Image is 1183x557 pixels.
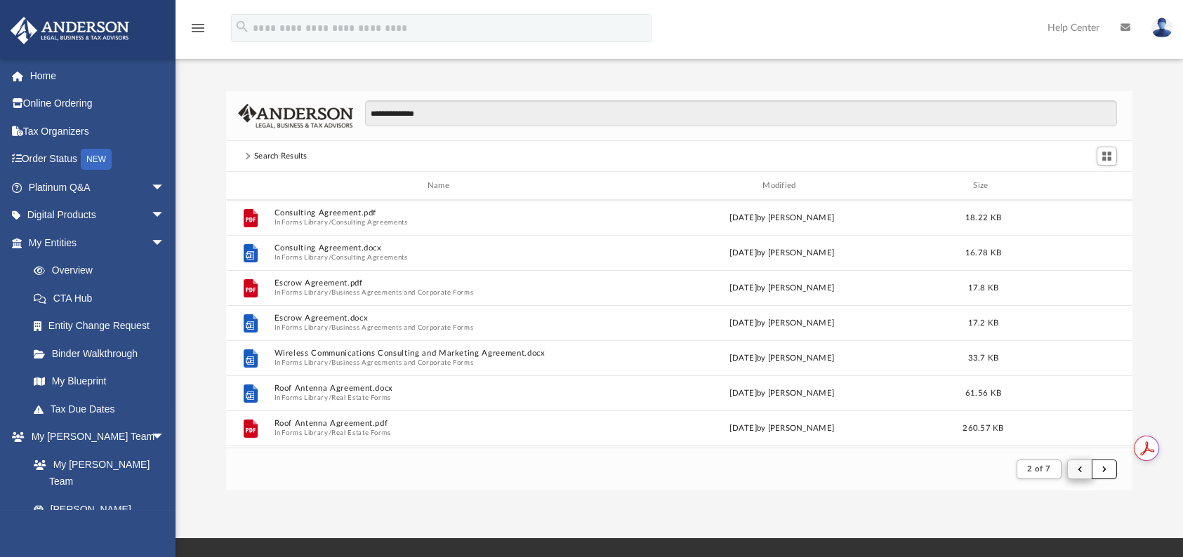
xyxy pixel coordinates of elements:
button: Real Estate Forms [331,393,391,402]
span: In [274,217,608,227]
button: Switch to Grid View [1097,147,1118,166]
i: menu [190,20,206,36]
button: Escrow Agreement.docx [274,314,608,323]
button: Business Agreements and Corporate Forms [331,358,473,367]
span: 17.8 KB [967,284,998,292]
span: / [329,323,331,332]
a: Home [10,62,186,90]
a: My Blueprint [20,368,179,396]
div: Search Results [254,150,308,163]
span: / [329,253,331,262]
a: menu [190,27,206,36]
button: Business Agreements and Corporate Forms [331,323,473,332]
span: 33.7 KB [967,354,998,362]
span: / [329,358,331,367]
a: Tax Due Dates [20,395,186,423]
a: Digital Productsarrow_drop_down [10,201,186,229]
button: Forms Library [282,358,328,367]
button: Consulting Agreement.pdf [274,208,608,217]
button: Consulting Agreements [331,217,408,227]
img: User Pic [1151,18,1172,38]
span: arrow_drop_down [151,229,179,257]
i: search [234,19,250,34]
div: Name [273,180,608,192]
a: Online Ordering [10,90,186,118]
button: Forms Library [282,217,328,227]
button: Forms Library [282,288,328,297]
div: id [1017,180,1116,192]
div: [DATE] by [PERSON_NAME] [614,317,949,330]
a: Order StatusNEW [10,145,186,174]
div: Size [955,180,1011,192]
a: My Entitiesarrow_drop_down [10,229,186,257]
div: [DATE] by [PERSON_NAME] [614,247,949,260]
span: arrow_drop_down [151,423,179,452]
button: Roof Antenna Agreement.pdf [274,419,608,428]
a: Entity Change Request [20,312,186,340]
span: arrow_drop_down [151,201,179,230]
span: 17.2 KB [967,319,998,327]
button: Consulting Agreement.docx [274,243,608,253]
button: Real Estate Forms [331,428,391,437]
span: / [329,428,331,437]
span: / [329,393,331,402]
div: [DATE] by [PERSON_NAME] [614,387,949,400]
span: In [274,288,608,297]
a: Binder Walkthrough [20,340,186,368]
span: 2 of 7 [1027,465,1050,473]
a: CTA Hub [20,284,186,312]
button: Forms Library [282,323,328,332]
a: Platinum Q&Aarrow_drop_down [10,173,186,201]
a: Tax Organizers [10,117,186,145]
div: [DATE] by [PERSON_NAME] [614,422,949,435]
span: 260.57 KB [963,424,1003,432]
input: Search files and folders [365,100,1117,127]
button: Consulting Agreements [331,253,408,262]
div: [DATE] by [PERSON_NAME] [614,282,949,295]
span: 61.56 KB [965,389,1001,397]
button: Forms Library [282,428,328,437]
span: arrow_drop_down [151,173,179,202]
button: Forms Library [282,253,328,262]
div: [DATE] by [PERSON_NAME] [614,352,949,365]
a: My [PERSON_NAME] Teamarrow_drop_down [10,423,179,451]
button: Wireless Communications Consulting and Marketing Agreement.docx [274,349,608,358]
span: 18.22 KB [965,214,1001,222]
div: [DATE] by [PERSON_NAME] [614,212,949,224]
a: My [PERSON_NAME] Team [20,450,172,495]
span: In [274,358,608,367]
a: [PERSON_NAME] System [20,495,179,540]
span: 16.78 KB [965,249,1001,257]
div: id [232,180,267,192]
span: In [274,428,608,437]
img: Anderson Advisors Platinum Portal [6,17,133,44]
div: grid [226,200,1132,448]
button: Forms Library [282,393,328,402]
span: In [274,323,608,332]
span: In [274,393,608,402]
div: Modified [614,180,949,192]
div: NEW [81,149,112,170]
span: / [329,288,331,297]
span: / [329,217,331,227]
a: Overview [20,257,186,285]
button: Escrow Agreement.pdf [274,278,608,288]
button: Business Agreements and Corporate Forms [331,288,473,297]
button: Roof Antenna Agreement.docx [274,384,608,393]
span: In [274,253,608,262]
button: 2 of 7 [1017,459,1061,479]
